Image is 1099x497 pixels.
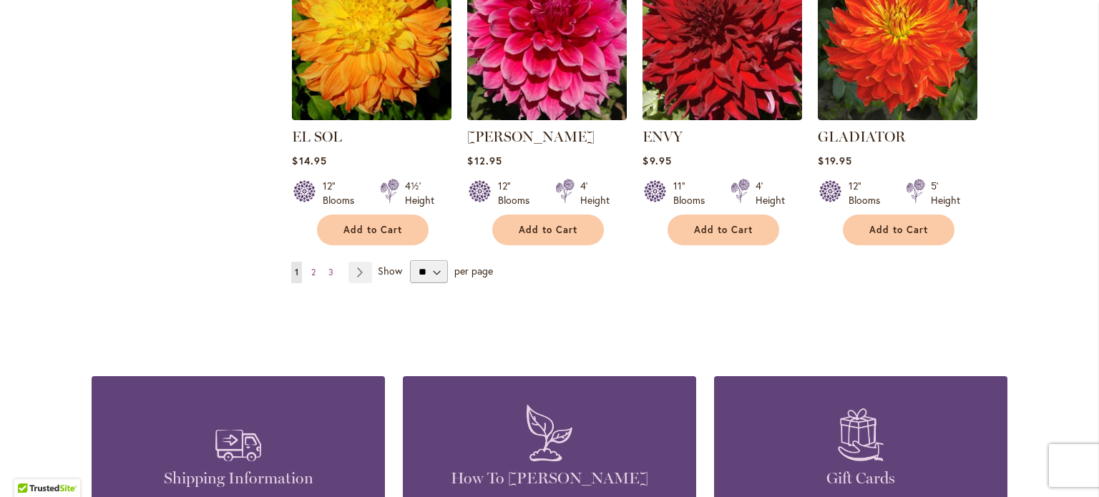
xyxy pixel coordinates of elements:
[323,179,363,207] div: 12" Blooms
[818,154,851,167] span: $19.95
[405,179,434,207] div: 4½' Height
[673,179,713,207] div: 11" Blooms
[295,267,298,277] span: 1
[378,264,402,277] span: Show
[292,109,451,123] a: EL SOL
[11,446,51,486] iframe: Launch Accessibility Center
[325,262,337,283] a: 3
[756,179,785,207] div: 4' Height
[113,468,363,488] h4: Shipping Information
[317,215,429,245] button: Add to Cart
[668,215,779,245] button: Add to Cart
[694,224,753,236] span: Add to Cart
[454,264,493,277] span: per page
[818,128,906,145] a: GLADIATOR
[869,224,928,236] span: Add to Cart
[343,224,402,236] span: Add to Cart
[328,267,333,277] span: 3
[467,154,502,167] span: $12.95
[931,179,960,207] div: 5' Height
[292,154,326,167] span: $14.95
[736,468,986,488] h4: Gift Cards
[643,154,671,167] span: $9.95
[843,215,954,245] button: Add to Cart
[467,128,595,145] a: [PERSON_NAME]
[519,224,577,236] span: Add to Cart
[580,179,610,207] div: 4' Height
[467,109,627,123] a: EMORY PAUL
[424,468,675,488] h4: How To [PERSON_NAME]
[492,215,604,245] button: Add to Cart
[849,179,889,207] div: 12" Blooms
[498,179,538,207] div: 12" Blooms
[308,262,319,283] a: 2
[818,109,977,123] a: Gladiator
[311,267,316,277] span: 2
[292,128,342,145] a: EL SOL
[643,109,802,123] a: Envy
[643,128,683,145] a: ENVY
